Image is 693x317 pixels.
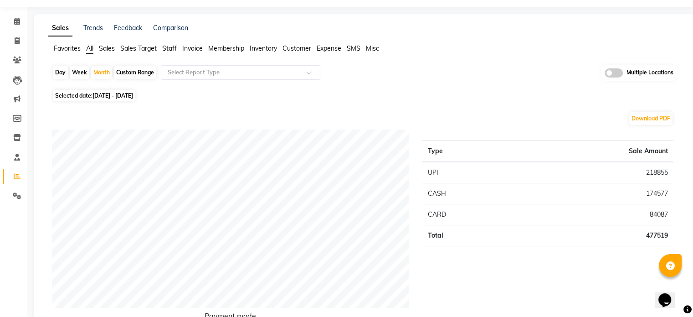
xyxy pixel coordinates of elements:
[83,24,103,32] a: Trends
[99,44,115,52] span: Sales
[515,140,673,162] th: Sale Amount
[626,68,673,78] span: Multiple Locations
[53,66,68,79] div: Day
[422,204,515,225] td: CARD
[182,44,203,52] span: Invoice
[422,225,515,246] td: Total
[153,24,188,32] a: Comparison
[162,44,177,52] span: Staff
[54,44,81,52] span: Favorites
[208,44,244,52] span: Membership
[92,92,133,99] span: [DATE] - [DATE]
[515,183,673,204] td: 174577
[515,162,673,183] td: 218855
[317,44,341,52] span: Expense
[91,66,112,79] div: Month
[114,66,156,79] div: Custom Range
[422,140,515,162] th: Type
[629,112,672,125] button: Download PDF
[422,162,515,183] td: UPI
[120,44,157,52] span: Sales Target
[282,44,311,52] span: Customer
[53,90,135,101] span: Selected date:
[515,204,673,225] td: 84087
[347,44,360,52] span: SMS
[515,225,673,246] td: 477519
[70,66,89,79] div: Week
[86,44,93,52] span: All
[655,281,684,308] iframe: chat widget
[366,44,379,52] span: Misc
[114,24,142,32] a: Feedback
[48,20,72,36] a: Sales
[250,44,277,52] span: Inventory
[422,183,515,204] td: CASH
